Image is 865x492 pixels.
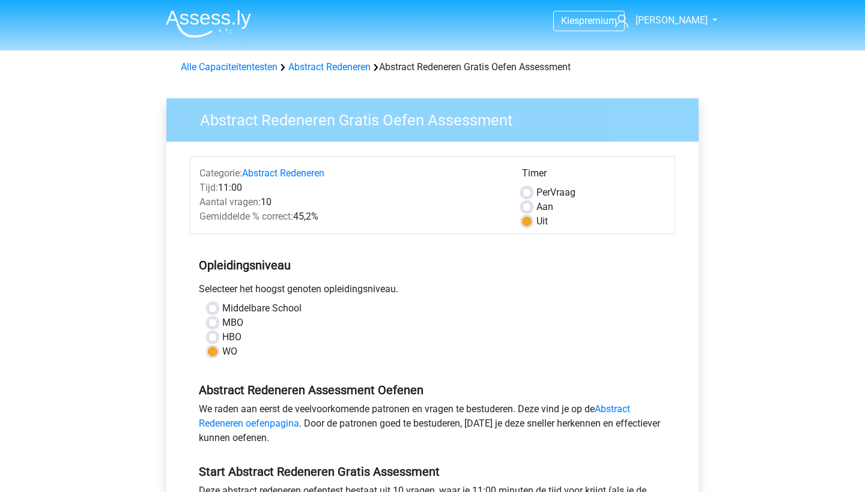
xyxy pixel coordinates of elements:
[190,195,513,209] div: 10
[199,167,242,179] span: Categorie:
[190,209,513,224] div: 45,2%
[190,402,675,450] div: We raden aan eerst de veelvoorkomende patronen en vragen te bestuderen. Deze vind je op de . Door...
[536,187,550,198] span: Per
[199,464,666,479] h5: Start Abstract Redeneren Gratis Assessment
[176,60,689,74] div: Abstract Redeneren Gratis Oefen Assessment
[186,106,690,130] h3: Abstract Redeneren Gratis Oefen Assessment
[166,10,251,38] img: Assessly
[522,166,666,185] div: Timer
[288,61,371,73] a: Abstract Redeneren
[199,182,218,193] span: Tijd:
[222,344,237,359] label: WO
[222,316,243,330] label: MBO
[199,253,666,277] h5: Opleidingsniveau
[190,181,513,195] div: 11:00
[181,61,278,73] a: Alle Capaciteitentesten
[561,15,579,26] span: Kies
[199,211,293,222] span: Gemiddelde % correct:
[199,383,666,397] h5: Abstract Redeneren Assessment Oefenen
[190,282,675,301] div: Selecteer het hoogst genoten opleidingsniveau.
[222,301,302,316] label: Middelbare School
[536,214,548,229] label: Uit
[554,13,624,29] a: Kiespremium
[579,15,617,26] span: premium
[199,196,261,208] span: Aantal vragen:
[536,200,553,214] label: Aan
[222,330,241,344] label: HBO
[610,13,709,28] a: [PERSON_NAME]
[636,14,708,26] span: [PERSON_NAME]
[242,167,324,179] a: Abstract Redeneren
[536,185,575,200] label: Vraag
